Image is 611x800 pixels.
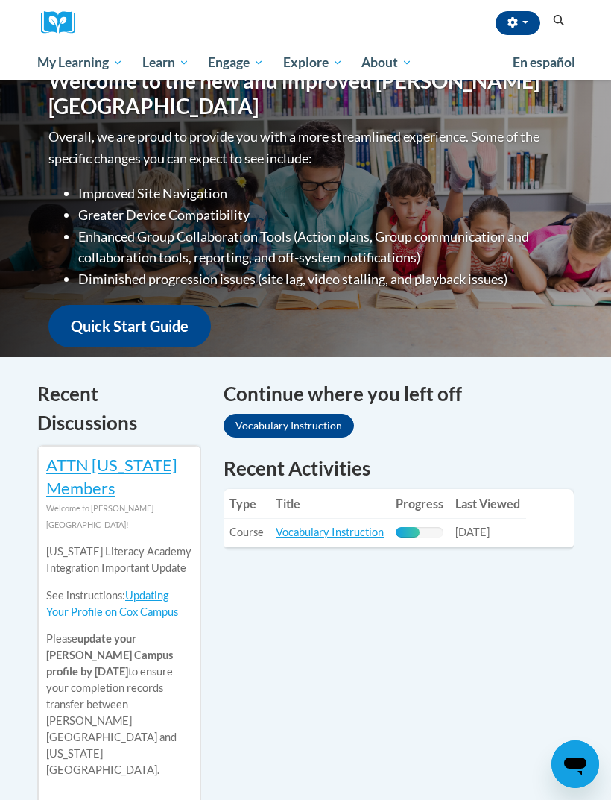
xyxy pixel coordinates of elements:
th: Type [224,489,270,519]
span: [DATE] [455,526,490,538]
li: Greater Device Compatibility [78,204,563,226]
span: Engage [208,54,264,72]
h1: Welcome to the new and improved [PERSON_NAME][GEOGRAPHIC_DATA] [48,69,563,119]
button: Account Settings [496,11,540,35]
h1: Recent Activities [224,455,574,482]
li: Diminished progression issues (site lag, video stalling, and playback issues) [78,268,563,290]
h4: Continue where you left off [224,379,574,409]
span: En español [513,54,575,70]
a: Quick Start Guide [48,305,211,347]
span: About [361,54,412,72]
span: Learn [142,54,189,72]
div: Main menu [26,45,585,80]
iframe: Button to launch messaging window [551,740,599,788]
b: update your [PERSON_NAME] Campus profile by [DATE] [46,632,173,678]
div: Welcome to [PERSON_NAME][GEOGRAPHIC_DATA]! [46,500,192,533]
li: Improved Site Navigation [78,183,563,204]
div: Progress, % [396,527,420,538]
a: Engage [198,45,273,80]
a: Vocabulary Instruction [224,414,354,438]
span: My Learning [37,54,123,72]
span: Explore [283,54,343,72]
button: Search [548,12,570,30]
th: Title [270,489,390,519]
li: Enhanced Group Collaboration Tools (Action plans, Group communication and collaboration tools, re... [78,226,563,269]
a: En español [503,47,585,78]
div: Please to ensure your completion records transfer between [PERSON_NAME][GEOGRAPHIC_DATA] and [US_... [46,533,192,790]
p: Overall, we are proud to provide you with a more streamlined experience. Some of the specific cha... [48,126,563,169]
a: Vocabulary Instruction [276,526,384,538]
a: About [352,45,422,80]
th: Last Viewed [449,489,526,519]
th: Progress [390,489,449,519]
a: ATTN [US_STATE] Members [46,455,177,498]
a: Learn [133,45,199,80]
a: Cox Campus [41,11,86,34]
img: Logo brand [41,11,86,34]
a: My Learning [28,45,133,80]
p: [US_STATE] Literacy Academy Integration Important Update [46,544,192,576]
h4: Recent Discussions [37,379,201,438]
a: Explore [273,45,352,80]
p: See instructions: [46,588,192,620]
span: Course [229,526,264,538]
a: Updating Your Profile on Cox Campus [46,589,178,618]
